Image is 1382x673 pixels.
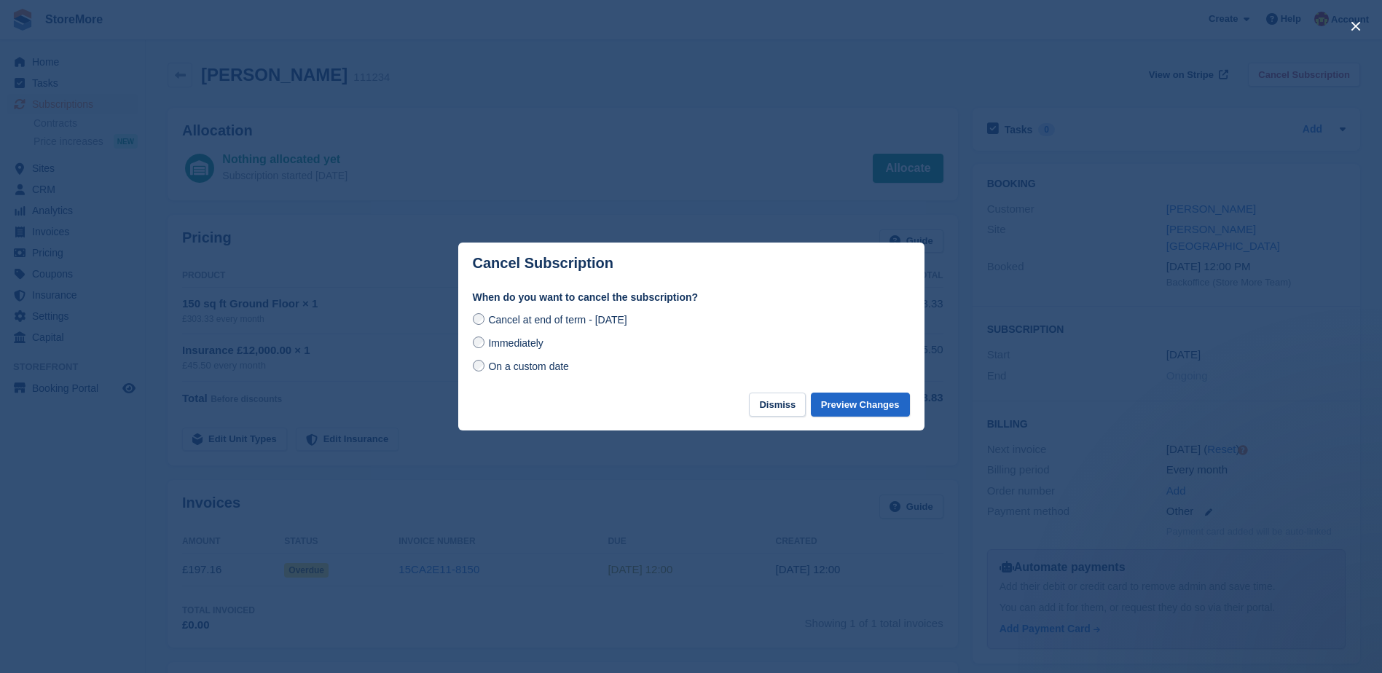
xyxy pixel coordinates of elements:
input: On a custom date [473,360,484,371]
button: Dismiss [749,393,806,417]
input: Cancel at end of term - [DATE] [473,313,484,325]
span: Immediately [488,337,543,349]
p: Cancel Subscription [473,255,613,272]
button: Preview Changes [811,393,910,417]
input: Immediately [473,336,484,348]
span: Cancel at end of term - [DATE] [488,314,627,326]
button: close [1344,15,1367,38]
span: On a custom date [488,361,569,372]
label: When do you want to cancel the subscription? [473,290,910,305]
